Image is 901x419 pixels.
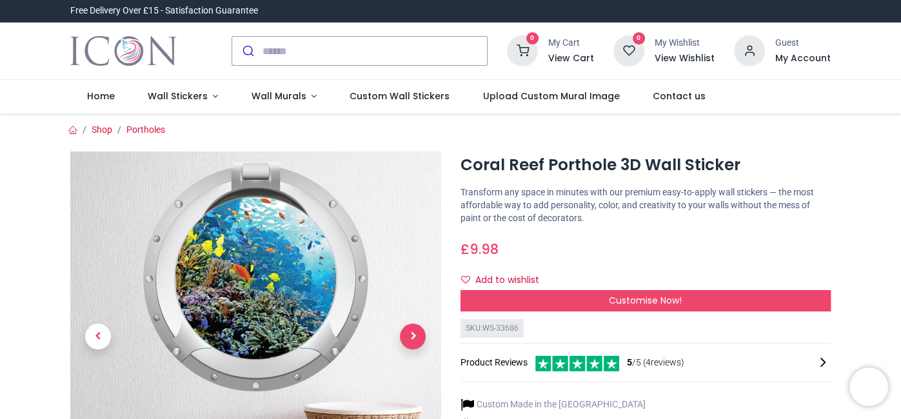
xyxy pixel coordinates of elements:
a: 0 [507,45,538,55]
a: Logo of Icon Wall Stickers [70,33,177,69]
span: Previous [85,324,111,349]
div: My Cart [548,37,594,50]
iframe: Customer reviews powered by Trustpilot [560,5,831,17]
iframe: Brevo live chat [849,367,888,406]
sup: 0 [633,32,645,44]
span: £ [460,240,499,258]
span: Wall Stickers [148,90,208,102]
h1: Coral Reef Porthole 3D Wall Sticker [460,154,831,176]
div: SKU: WS-33686 [460,319,524,338]
span: Next [400,324,426,349]
img: Icon Wall Stickers [70,33,177,69]
div: Product Reviews [460,354,831,371]
button: Submit [232,37,262,65]
div: Guest [775,37,831,50]
p: Transform any space in minutes with our premium easy-to-apply wall stickers — the most affordable... [460,186,831,224]
div: My Wishlist [655,37,715,50]
button: Add to wishlistAdd to wishlist [460,269,550,291]
a: Portholes [126,124,165,135]
a: View Cart [548,52,594,65]
span: Contact us [653,90,706,102]
a: Shop [92,124,112,135]
span: Home [87,90,115,102]
a: 0 [613,45,644,55]
a: My Account [775,52,831,65]
i: Add to wishlist [461,275,470,284]
span: Custom Wall Stickers [350,90,450,102]
sup: 0 [526,32,539,44]
a: Wall Murals [235,80,333,113]
span: 5 [627,357,632,367]
li: Custom Made in the [GEOGRAPHIC_DATA] [460,398,646,411]
a: Wall Stickers [131,80,235,113]
span: /5 ( 4 reviews) [627,356,684,369]
span: Upload Custom Mural Image [482,90,619,102]
div: Free Delivery Over £15 - Satisfaction Guarantee [70,5,258,17]
a: View Wishlist [655,52,715,65]
span: Customise Now! [609,294,682,307]
span: 9.98 [470,240,499,258]
span: Wall Murals [252,90,306,102]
